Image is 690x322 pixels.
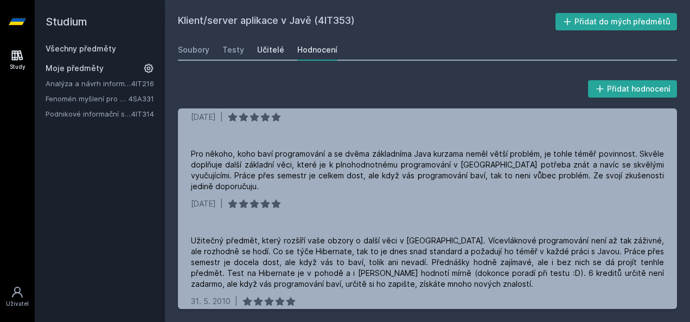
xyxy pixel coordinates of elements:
[2,280,33,313] a: Uživatel
[191,198,216,209] div: [DATE]
[178,44,209,55] div: Soubory
[222,44,244,55] div: Testy
[257,39,284,61] a: Učitelé
[2,43,33,76] a: Study
[46,44,116,53] a: Všechny předměty
[6,300,29,308] div: Uživatel
[191,149,664,192] div: Pro někoho, koho baví programování a se dvěma základníma Java kurzama neměl větší problém, je toh...
[131,110,154,118] a: 4IT314
[10,63,25,71] div: Study
[46,93,129,104] a: Fenomén myšlení pro manažery
[178,39,209,61] a: Soubory
[222,39,244,61] a: Testy
[220,112,223,123] div: |
[129,94,154,103] a: 4SA331
[46,78,131,89] a: Analýza a návrh informačních systémů
[555,13,678,30] button: Přidat do mých předmětů
[297,39,337,61] a: Hodnocení
[257,44,284,55] div: Učitelé
[131,79,154,88] a: 4IT216
[178,13,555,30] h2: Klient/server aplikace v Javě (4IT353)
[46,63,104,74] span: Moje předměty
[191,235,664,289] div: Užitečný předmět, který rozšíří vaše obzory o další věci v [GEOGRAPHIC_DATA]. Vícevláknové progra...
[191,112,216,123] div: [DATE]
[235,296,238,307] div: |
[297,44,337,55] div: Hodnocení
[220,198,223,209] div: |
[191,296,231,307] div: 31. 5. 2010
[588,80,678,98] button: Přidat hodnocení
[46,108,131,119] a: Podnikové informační systémy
